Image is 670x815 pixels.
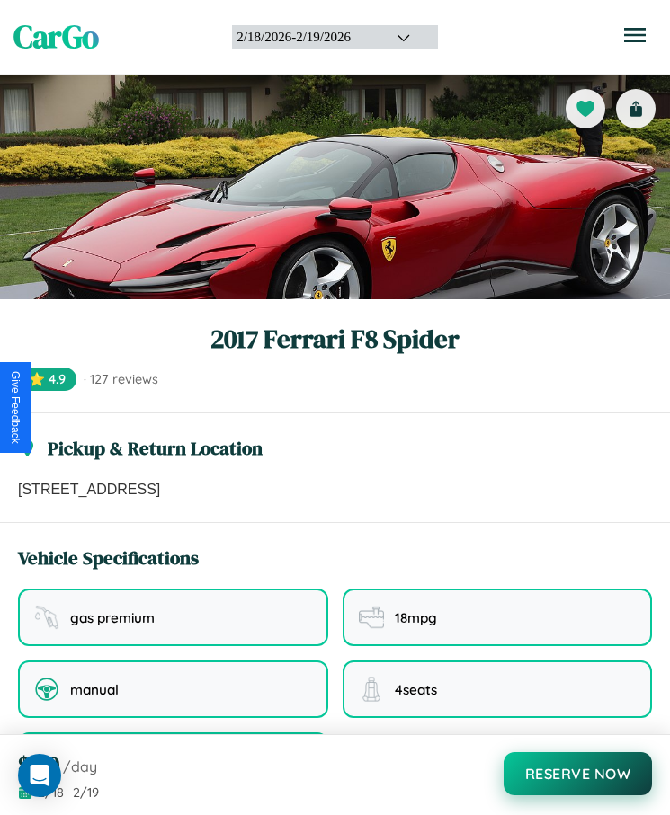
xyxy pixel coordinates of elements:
[38,784,99,801] span: 2 / 18 - 2 / 19
[13,15,99,58] span: CarGo
[18,479,652,501] p: [STREET_ADDRESS]
[18,749,59,779] span: $ 130
[504,752,653,795] button: Reserve Now
[395,609,437,626] span: 18 mpg
[48,435,263,461] h3: Pickup & Return Location
[395,681,437,698] span: 4 seats
[9,371,22,444] div: Give Feedback
[359,605,384,630] img: fuel efficiency
[84,371,158,387] span: · 127 reviews
[70,609,155,626] span: gas premium
[359,677,384,702] img: seating
[18,545,199,571] h3: Vehicle Specifications
[237,30,374,45] div: 2 / 18 / 2026 - 2 / 19 / 2026
[34,605,59,630] img: fuel type
[63,757,97,775] span: /day
[70,681,119,698] span: manual
[18,368,76,391] span: ⭐ 4.9
[18,754,61,797] div: Open Intercom Messenger
[18,321,652,357] h1: 2017 Ferrari F8 Spider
